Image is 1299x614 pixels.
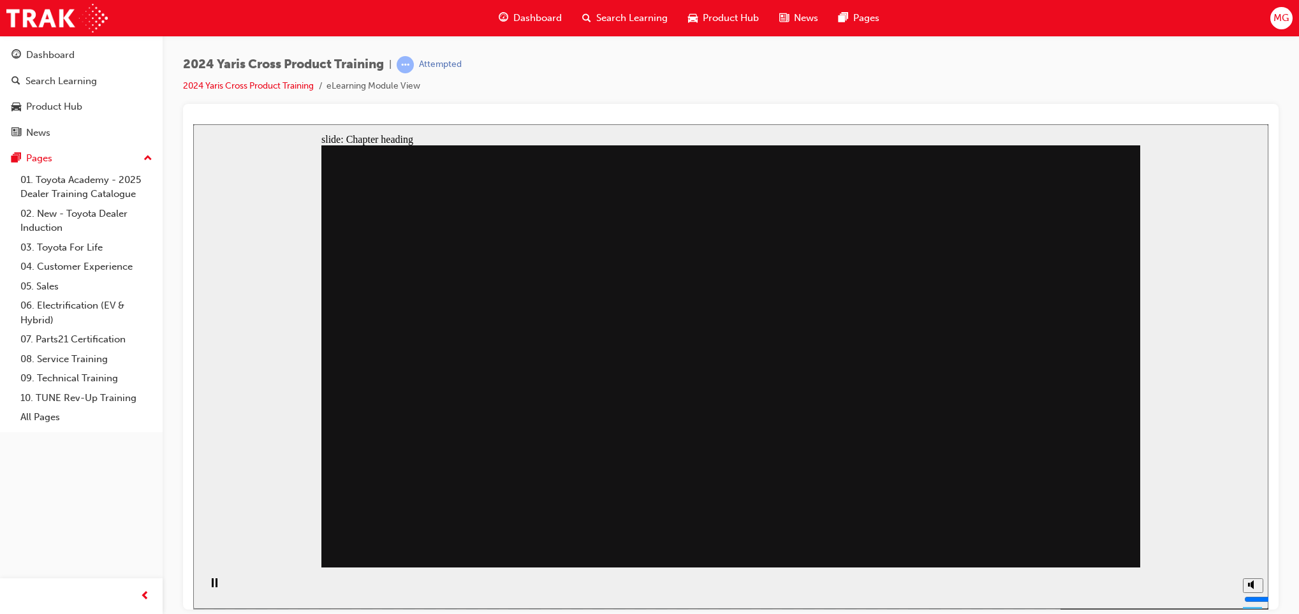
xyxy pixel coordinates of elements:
[6,4,108,33] img: Trak
[6,453,28,475] button: Pause (Ctrl+Alt+P)
[15,407,158,427] a: All Pages
[15,277,158,296] a: 05. Sales
[5,43,158,67] a: Dashboard
[143,150,152,167] span: up-icon
[26,48,75,62] div: Dashboard
[1273,11,1289,26] span: MG
[11,153,21,164] span: pages-icon
[15,388,158,408] a: 10. TUNE Rev-Up Training
[769,5,828,31] a: news-iconNews
[419,59,462,71] div: Attempted
[582,10,591,26] span: search-icon
[11,50,21,61] span: guage-icon
[828,5,890,31] a: pages-iconPages
[513,11,562,26] span: Dashboard
[15,369,158,388] a: 09. Technical Training
[488,5,572,31] a: guage-iconDashboard
[15,170,158,204] a: 01. Toyota Academy - 2025 Dealer Training Catalogue
[397,56,414,73] span: learningRecordVerb_ATTEMPT-icon
[15,204,158,238] a: 02. New - Toyota Dealer Induction
[839,10,848,26] span: pages-icon
[5,147,158,170] button: Pages
[5,41,158,147] button: DashboardSearch LearningProduct HubNews
[5,121,158,145] a: News
[140,588,150,604] span: prev-icon
[26,151,52,166] div: Pages
[15,330,158,349] a: 07. Parts21 Certification
[183,80,314,91] a: 2024 Yaris Cross Product Training
[1051,470,1133,480] input: volume
[596,11,668,26] span: Search Learning
[688,10,698,26] span: car-icon
[15,296,158,330] a: 06. Electrification (EV & Hybrid)
[1270,7,1293,29] button: MG
[1050,454,1070,469] button: Mute (Ctrl+Alt+M)
[853,11,879,26] span: Pages
[5,69,158,93] a: Search Learning
[6,443,28,485] div: playback controls
[572,5,678,31] a: search-iconSearch Learning
[389,57,392,72] span: |
[15,238,158,258] a: 03. Toyota For Life
[26,74,97,89] div: Search Learning
[327,79,420,94] li: eLearning Module View
[11,101,21,113] span: car-icon
[794,11,818,26] span: News
[1043,443,1069,485] div: misc controls
[5,95,158,119] a: Product Hub
[779,10,789,26] span: news-icon
[11,128,21,139] span: news-icon
[15,257,158,277] a: 04. Customer Experience
[183,57,384,72] span: 2024 Yaris Cross Product Training
[15,349,158,369] a: 08. Service Training
[678,5,769,31] a: car-iconProduct Hub
[26,126,50,140] div: News
[26,99,82,114] div: Product Hub
[703,11,759,26] span: Product Hub
[11,76,20,87] span: search-icon
[499,10,508,26] span: guage-icon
